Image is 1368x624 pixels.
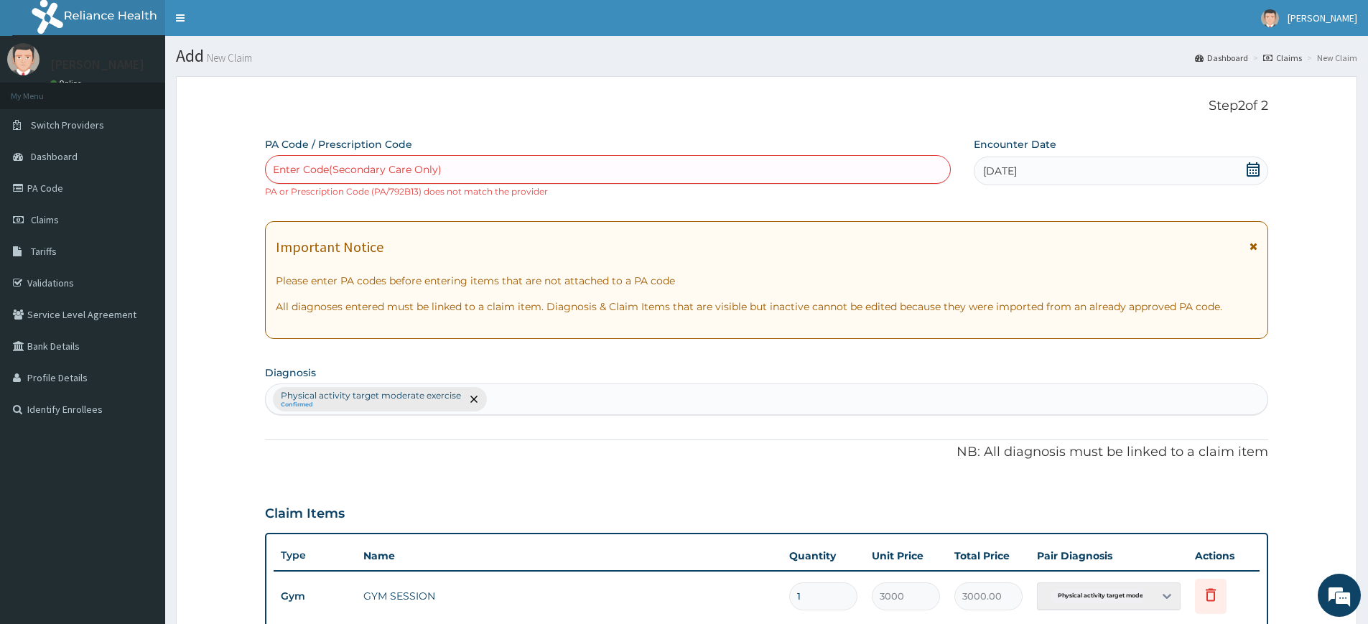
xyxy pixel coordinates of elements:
div: Enter Code(Secondary Care Only) [273,162,442,177]
div: Minimize live chat window [236,7,270,42]
th: Pair Diagnosis [1030,541,1188,570]
th: Unit Price [865,541,947,570]
a: Online [50,78,85,88]
small: PA or Prescription Code (PA/792B13) does not match the provider [265,186,548,197]
td: GYM SESSION [356,582,782,610]
p: All diagnoses entered must be linked to a claim item. Diagnosis & Claim Items that are visible bu... [276,299,1257,314]
th: Type [274,542,356,569]
th: Name [356,541,782,570]
span: We're online! [83,181,198,326]
label: Encounter Date [974,137,1056,152]
span: Tariffs [31,245,57,258]
img: d_794563401_company_1708531726252_794563401 [27,72,58,108]
th: Total Price [947,541,1030,570]
p: NB: All diagnosis must be linked to a claim item [265,443,1268,462]
h1: Add [176,47,1357,65]
a: Claims [1263,52,1302,64]
p: Step 2 of 2 [265,98,1268,114]
img: User Image [7,43,39,75]
td: Gym [274,583,356,610]
img: User Image [1261,9,1279,27]
span: Switch Providers [31,118,104,131]
p: [PERSON_NAME] [50,58,144,71]
div: Chat with us now [75,80,241,99]
label: PA Code / Prescription Code [265,137,412,152]
a: Dashboard [1195,52,1248,64]
h3: Claim Items [265,506,345,522]
span: Dashboard [31,150,78,163]
th: Actions [1188,541,1260,570]
h1: Important Notice [276,239,383,255]
th: Quantity [782,541,865,570]
label: Diagnosis [265,365,316,380]
span: Claims [31,213,59,226]
p: Please enter PA codes before entering items that are not attached to a PA code [276,274,1257,288]
small: New Claim [204,52,252,63]
span: [DATE] [983,164,1017,178]
span: [PERSON_NAME] [1288,11,1357,24]
textarea: Type your message and hit 'Enter' [7,392,274,442]
li: New Claim [1303,52,1357,64]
